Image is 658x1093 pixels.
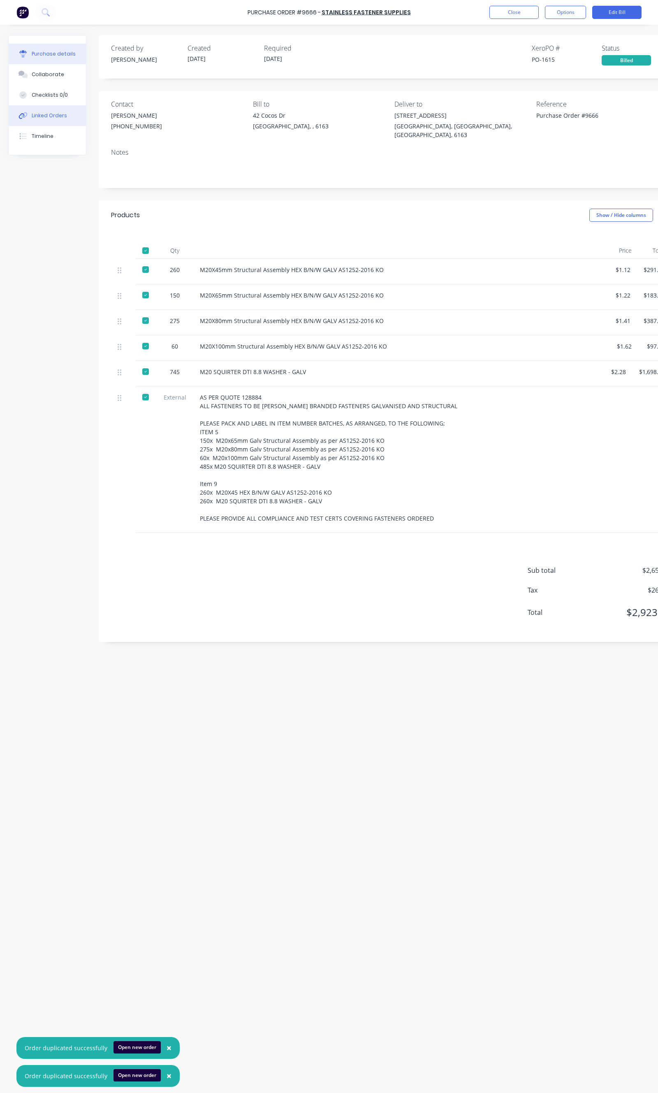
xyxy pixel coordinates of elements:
div: M20X45mm Structural Assembly HEX B/N/W GALV AS1252-2016 KO [200,265,598,274]
div: $1.41 [611,316,630,325]
div: Bill to [253,99,389,109]
button: Open new order [114,1041,161,1053]
div: Checklists 0/0 [32,91,68,99]
button: Close [489,6,539,19]
span: Total [528,607,589,617]
span: Tax [528,585,589,595]
div: 42 Cocos Dr [253,111,329,120]
div: 260 [163,265,187,274]
div: [PERSON_NAME] [111,55,181,64]
div: Order duplicated successfully [25,1044,107,1052]
div: Order duplicated successfully [25,1072,107,1080]
div: 150 [163,291,187,300]
div: [GEOGRAPHIC_DATA], [GEOGRAPHIC_DATA], [GEOGRAPHIC_DATA], 6163 [394,122,530,139]
button: Options [545,6,586,19]
button: Linked Orders [9,105,86,126]
span: × [167,1070,171,1081]
div: 60 [163,342,187,351]
textarea: Purchase Order #9666 [536,111,639,130]
div: Billed [602,55,651,65]
div: [STREET_ADDRESS] [394,111,530,120]
div: $1.62 [611,342,632,351]
button: Close [158,1038,180,1058]
button: Collaborate [9,64,86,85]
span: Sub total [528,565,589,575]
div: Purchase Order #9666 - [248,8,321,17]
button: Purchase details [9,44,86,64]
div: PO-1615 [532,55,602,64]
a: Stainless Fastener Supplies [322,8,411,16]
div: M20X80mm Structural Assembly HEX B/N/W GALV AS1252-2016 KO [200,316,598,325]
div: Price [605,242,638,259]
div: Required [264,43,334,53]
div: Contact [111,99,247,109]
div: $1.12 [611,265,630,274]
button: Timeline [9,126,86,147]
div: Linked Orders [32,112,67,119]
div: Created [188,43,257,53]
div: 275 [163,316,187,325]
div: Deliver to [394,99,530,109]
span: × [167,1042,171,1053]
button: Edit Bill [592,6,642,19]
div: [GEOGRAPHIC_DATA], , 6163 [253,122,329,130]
div: M20 SQUIRTER DTI 8.8 WASHER - GALV [200,367,598,376]
div: M20X100mm Structural Assembly HEX B/N/W GALV AS1252-2016 KO [200,342,598,351]
div: Created by [111,43,181,53]
button: Open new order [114,1069,161,1081]
div: [PERSON_NAME] [111,111,162,120]
div: Products [111,210,140,220]
div: 745 [163,367,187,376]
button: Show / Hide columns [589,209,653,222]
div: Timeline [32,133,53,140]
img: Factory [16,6,29,19]
div: $2.28 [611,367,626,376]
div: Purchase details [32,50,76,58]
div: Xero PO # [532,43,602,53]
span: External [163,393,187,402]
div: AS PER QUOTE 128884 ALL FASTENERS TO BE [PERSON_NAME] BRANDED FASTENERS GALVANISED AND STRUCTURAL... [200,393,598,523]
button: Checklists 0/0 [9,85,86,105]
button: Close [158,1066,180,1086]
div: $1.22 [611,291,630,300]
div: Qty [156,242,193,259]
div: [PHONE_NUMBER] [111,122,162,130]
div: M20X65mm Structural Assembly HEX B/N/W GALV AS1252-2016 KO [200,291,598,300]
div: Collaborate [32,71,64,78]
